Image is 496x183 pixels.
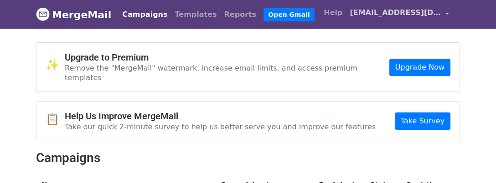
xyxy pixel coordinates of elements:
[46,113,65,126] span: 📋
[320,4,346,22] a: Help
[65,52,389,63] h4: Upgrade to Premium
[450,139,496,183] div: 聊天小工具
[119,5,171,24] a: Campaigns
[65,111,376,122] h4: Help Us Improve MergeMail
[36,150,460,166] h2: Campaigns
[389,59,450,76] a: Upgrade Now
[36,7,50,21] img: MergeMail logo
[395,112,450,130] a: Take Survey
[36,5,111,24] a: MergeMail
[263,8,314,21] a: Open Gmail
[221,5,260,24] a: Reports
[350,7,441,18] span: [EMAIL_ADDRESS][DOMAIN_NAME]
[346,4,453,25] a: [EMAIL_ADDRESS][DOMAIN_NAME]
[450,139,496,183] iframe: Chat Widget
[65,122,376,132] p: Take our quick 2-minute survey to help us better serve you and improve our features
[46,59,65,72] span: ✨
[65,63,389,82] p: Remove the "MergeMail" watermark, increase email limits, and access premium templates
[171,5,220,24] a: Templates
